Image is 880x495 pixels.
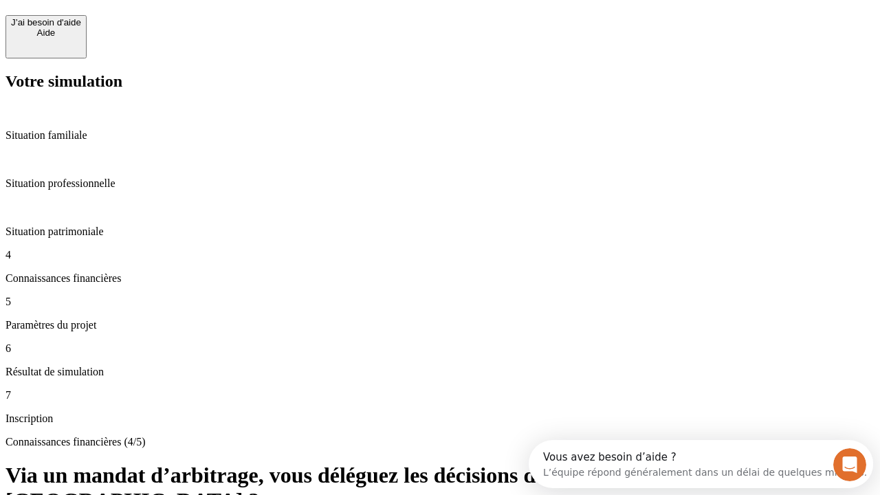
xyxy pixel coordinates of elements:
p: Connaissances financières [5,272,874,285]
p: 6 [5,342,874,355]
h2: Votre simulation [5,72,874,91]
iframe: Intercom live chat discovery launcher [529,440,873,488]
div: Vous avez besoin d’aide ? [14,12,338,23]
p: 4 [5,249,874,261]
p: Situation familiale [5,129,874,142]
div: Ouvrir le Messenger Intercom [5,5,379,43]
p: Paramètres du projet [5,319,874,331]
p: Connaissances financières (4/5) [5,436,874,448]
div: J’ai besoin d'aide [11,17,81,27]
button: J’ai besoin d'aideAide [5,15,87,58]
div: L’équipe répond généralement dans un délai de quelques minutes. [14,23,338,37]
p: 7 [5,389,874,401]
iframe: Intercom live chat [833,448,866,481]
p: Situation professionnelle [5,177,874,190]
p: 5 [5,296,874,308]
p: Situation patrimoniale [5,225,874,238]
p: Inscription [5,412,874,425]
div: Aide [11,27,81,38]
p: Résultat de simulation [5,366,874,378]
